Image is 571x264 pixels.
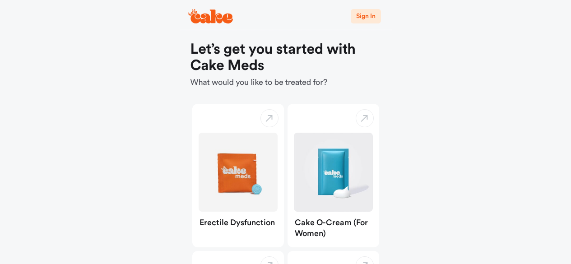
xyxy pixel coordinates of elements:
[294,133,373,212] img: Cake O-Cream (for Women)
[356,13,375,19] span: Sign In
[190,42,381,88] div: What would you like to be treated for?
[190,42,381,74] h1: Let’s get you started with Cake Meds
[199,133,278,212] img: Erectile Dysfunction
[288,212,379,247] div: Cake O-Cream (for Women)
[192,212,284,236] div: Erectile Dysfunction
[288,104,379,247] button: Cake O-Cream (for Women)Cake O-Cream (for Women)
[192,104,284,247] button: Erectile DysfunctionErectile Dysfunction
[351,9,381,23] button: Sign In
